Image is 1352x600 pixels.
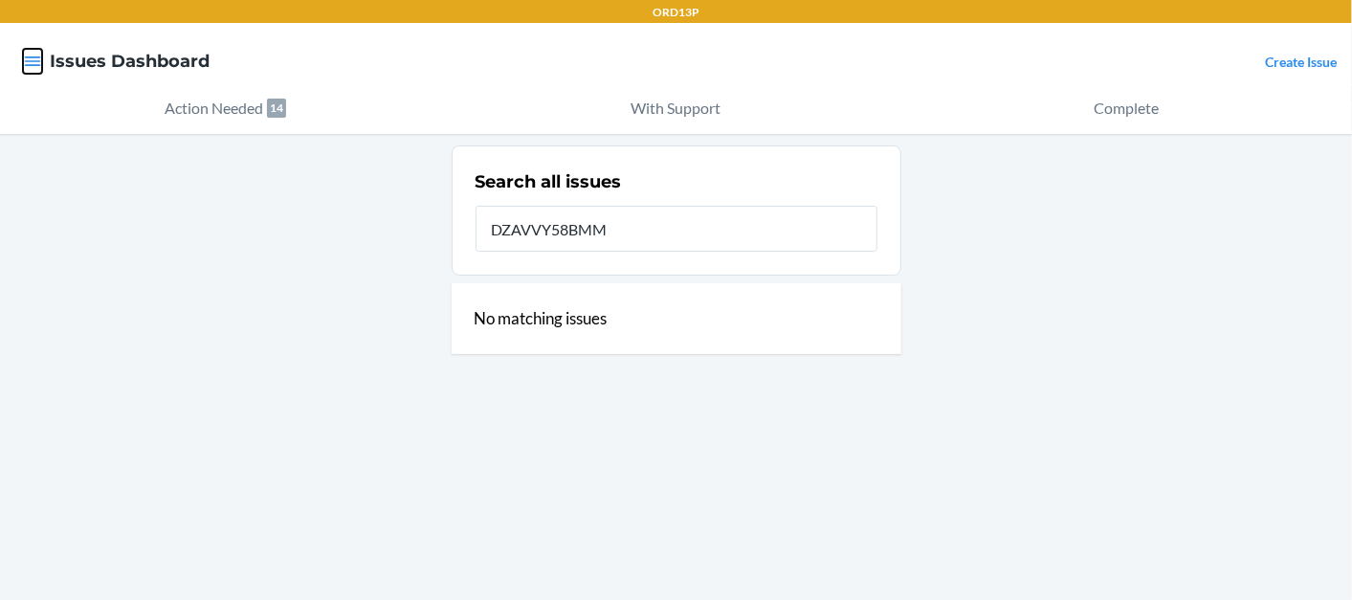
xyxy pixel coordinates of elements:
[653,4,699,21] p: ORD13P
[452,283,901,354] div: No matching issues
[267,99,286,118] p: 14
[50,49,210,74] h4: Issues Dashboard
[476,169,622,194] h2: Search all issues
[451,84,901,134] button: With Support
[901,84,1352,134] button: Complete
[165,97,263,120] p: Action Needed
[632,97,721,120] p: With Support
[1265,54,1337,70] a: Create Issue
[1095,97,1160,120] p: Complete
